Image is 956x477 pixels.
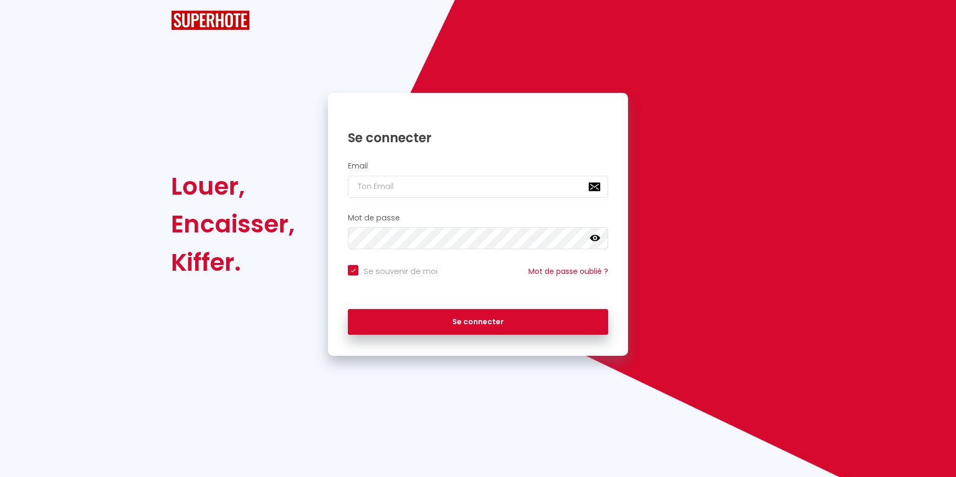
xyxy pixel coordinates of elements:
a: Mot de passe oublié ? [528,266,608,277]
input: Ton Email [348,176,608,198]
button: Se connecter [348,309,608,335]
div: Kiffer. [171,243,295,281]
h1: Se connecter [348,130,608,146]
img: SuperHote logo [171,10,250,30]
div: Louer, [171,167,295,205]
h2: Email [348,162,608,171]
div: Encaisser, [171,205,295,243]
h2: Mot de passe [348,214,608,222]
